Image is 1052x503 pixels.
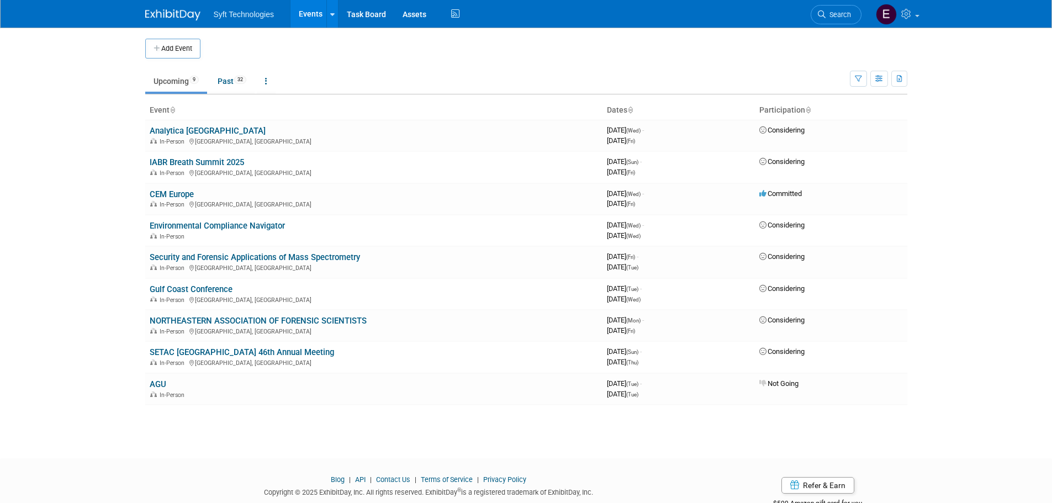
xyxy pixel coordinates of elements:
[150,359,157,365] img: In-Person Event
[626,223,641,229] span: (Wed)
[160,138,188,145] span: In-Person
[145,71,207,92] a: Upcoming9
[607,189,644,198] span: [DATE]
[607,326,635,335] span: [DATE]
[759,252,805,261] span: Considering
[607,358,638,366] span: [DATE]
[150,233,157,239] img: In-Person Event
[150,126,266,136] a: Analytica [GEOGRAPHIC_DATA]
[150,326,598,335] div: [GEOGRAPHIC_DATA], [GEOGRAPHIC_DATA]
[150,168,598,177] div: [GEOGRAPHIC_DATA], [GEOGRAPHIC_DATA]
[150,328,157,333] img: In-Person Event
[759,157,805,166] span: Considering
[640,284,642,293] span: -
[759,316,805,324] span: Considering
[759,379,799,388] span: Not Going
[626,159,638,165] span: (Sun)
[150,264,157,270] img: In-Person Event
[626,286,638,292] span: (Tue)
[145,485,713,497] div: Copyright © 2025 ExhibitDay, Inc. All rights reserved. ExhibitDay is a registered trademark of Ex...
[607,252,638,261] span: [DATE]
[626,233,641,239] span: (Wed)
[640,347,642,356] span: -
[160,170,188,177] span: In-Person
[626,128,641,134] span: (Wed)
[150,136,598,145] div: [GEOGRAPHIC_DATA], [GEOGRAPHIC_DATA]
[150,295,598,304] div: [GEOGRAPHIC_DATA], [GEOGRAPHIC_DATA]
[626,254,635,260] span: (Fri)
[150,358,598,367] div: [GEOGRAPHIC_DATA], [GEOGRAPHIC_DATA]
[626,170,635,176] span: (Fri)
[826,10,851,19] span: Search
[626,381,638,387] span: (Tue)
[626,359,638,366] span: (Thu)
[150,138,157,144] img: In-Person Event
[781,477,854,494] a: Refer & Earn
[150,284,232,294] a: Gulf Coast Conference
[145,39,200,59] button: Add Event
[626,328,635,334] span: (Fri)
[637,252,638,261] span: -
[759,221,805,229] span: Considering
[607,221,644,229] span: [DATE]
[150,263,598,272] div: [GEOGRAPHIC_DATA], [GEOGRAPHIC_DATA]
[483,475,526,484] a: Privacy Policy
[759,126,805,134] span: Considering
[160,296,188,304] span: In-Person
[170,105,175,114] a: Sort by Event Name
[642,189,644,198] span: -
[474,475,482,484] span: |
[412,475,419,484] span: |
[234,76,246,84] span: 32
[626,201,635,207] span: (Fri)
[160,391,188,399] span: In-Person
[811,5,861,24] a: Search
[160,264,188,272] span: In-Person
[642,221,644,229] span: -
[805,105,811,114] a: Sort by Participation Type
[376,475,410,484] a: Contact Us
[150,316,367,326] a: NORTHEASTERN ASSOCIATION OF FORENSIC SCIENTISTS
[642,126,644,134] span: -
[607,284,642,293] span: [DATE]
[607,231,641,240] span: [DATE]
[607,347,642,356] span: [DATE]
[160,328,188,335] span: In-Person
[876,4,897,25] img: Emma Chachere
[150,157,244,167] a: IABR Breath Summit 2025
[759,189,802,198] span: Committed
[209,71,255,92] a: Past32
[626,138,635,144] span: (Fri)
[150,201,157,207] img: In-Person Event
[160,233,188,240] span: In-Person
[145,101,602,120] th: Event
[421,475,473,484] a: Terms of Service
[355,475,366,484] a: API
[150,189,194,199] a: CEM Europe
[457,487,461,493] sup: ®
[607,126,644,134] span: [DATE]
[189,76,199,84] span: 9
[640,157,642,166] span: -
[150,199,598,208] div: [GEOGRAPHIC_DATA], [GEOGRAPHIC_DATA]
[759,284,805,293] span: Considering
[607,136,635,145] span: [DATE]
[626,264,638,271] span: (Tue)
[160,359,188,367] span: In-Person
[331,475,345,484] a: Blog
[755,101,907,120] th: Participation
[607,379,642,388] span: [DATE]
[627,105,633,114] a: Sort by Start Date
[626,296,641,303] span: (Wed)
[150,252,360,262] a: Security and Forensic Applications of Mass Spectrometry
[160,201,188,208] span: In-Person
[626,191,641,197] span: (Wed)
[145,9,200,20] img: ExhibitDay
[607,316,644,324] span: [DATE]
[626,317,641,324] span: (Mon)
[607,199,635,208] span: [DATE]
[640,379,642,388] span: -
[150,221,285,231] a: Environmental Compliance Navigator
[759,347,805,356] span: Considering
[607,390,638,398] span: [DATE]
